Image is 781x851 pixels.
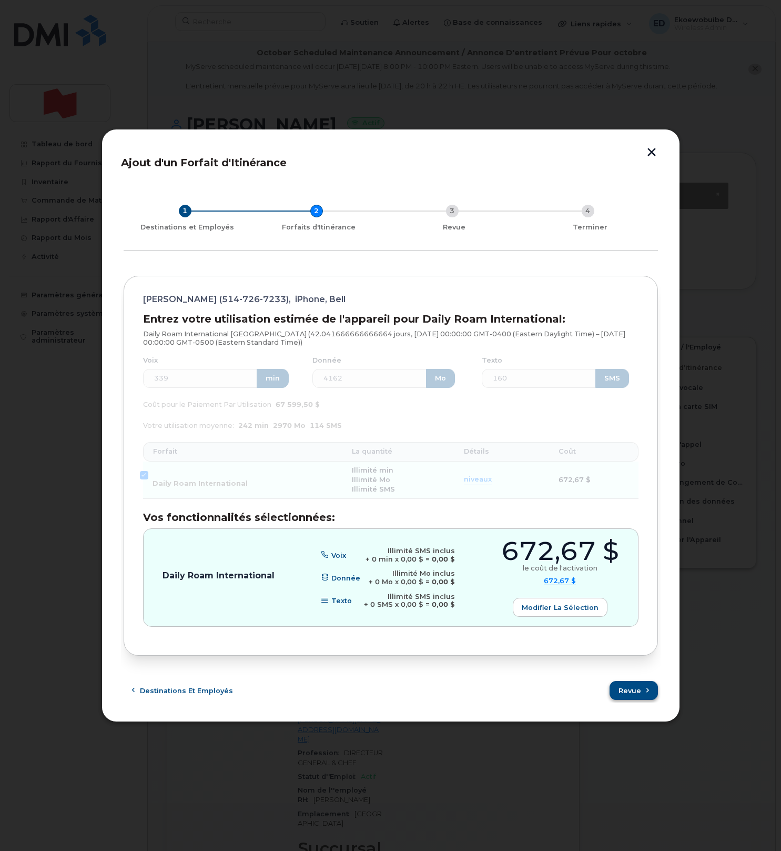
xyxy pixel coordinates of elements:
[401,578,430,586] span: 0,00 $ =
[143,313,638,325] h3: Entrez votre utilisation estimée de l'appareil pour Daily Roam International:
[366,555,399,563] span: + 0 min x
[331,574,360,582] span: Donnée
[432,578,455,586] b: 0,00 $
[446,205,459,217] div: 3
[331,551,346,559] span: Voix
[618,686,641,696] span: Revue
[364,593,455,601] div: Illimité SMS inclus
[522,603,599,613] span: Modifier la sélection
[163,572,275,580] p: Daily Roam International
[391,223,518,232] div: Revue
[179,205,191,217] div: 1
[121,156,287,169] span: Ajout d'un Forfait d'Itinérance
[610,681,658,700] button: Revue
[432,600,455,608] b: 0,00 $
[124,681,242,700] button: Destinations et Employés
[513,598,607,617] button: Modifier la sélection
[143,295,291,304] span: [PERSON_NAME] (514-726-7233),
[331,597,352,605] span: Texto
[143,330,638,346] p: Daily Roam International [GEOGRAPHIC_DATA] (42.041666666666664 jours, [DATE] 00:00:00 GMT-0400 (E...
[432,555,455,563] b: 0,00 $
[526,223,654,232] div: Terminer
[128,223,247,232] div: Destinations et Employés
[544,577,576,586] summary: 672,67 $
[369,569,455,578] div: Illimité Mo inclus
[295,295,346,304] span: iPhone, Bell
[523,564,597,573] div: le coût de l'activation
[401,555,430,563] span: 0,00 $ =
[364,600,399,608] span: + 0 SMS x
[401,600,430,608] span: 0,00 $ =
[143,512,638,523] h3: Vos fonctionnalités sélectionnées:
[366,547,455,555] div: Illimité SMS inclus
[501,538,619,564] div: 672,67 $
[369,578,399,586] span: + 0 Mo x
[140,686,233,696] span: Destinations et Employés
[582,205,594,217] div: 4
